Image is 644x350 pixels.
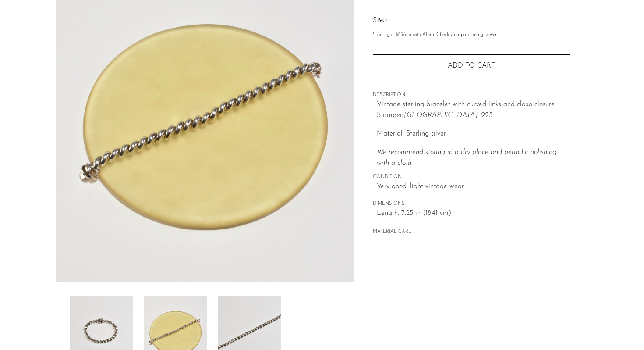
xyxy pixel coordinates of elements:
span: CONDITION [373,173,570,181]
button: MATERIAL CARE [373,229,411,236]
em: [GEOGRAPHIC_DATA], 925. [404,112,494,119]
i: We recommend storing in a dry place and periodic polishing with a cloth. [377,149,556,167]
p: Material: Sterling silver. [377,129,570,140]
span: DIMENSIONS [373,200,570,208]
span: Length: 7.25 in (18.41 cm) [377,208,570,219]
span: $65 [395,32,403,37]
span: $190 [373,17,387,24]
span: Add to cart [448,62,495,70]
button: Add to cart [373,54,570,77]
p: Vintage sterling bracelet with curved links and clasp closure. Stamped [377,99,570,121]
span: Very good; light vintage wear. [377,181,570,193]
span: DESCRIPTION [373,91,570,99]
a: Check your purchasing power - Learn more about Affirm Financing (opens in modal) [436,32,497,37]
p: Starting at /mo with Affirm. [373,31,570,39]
